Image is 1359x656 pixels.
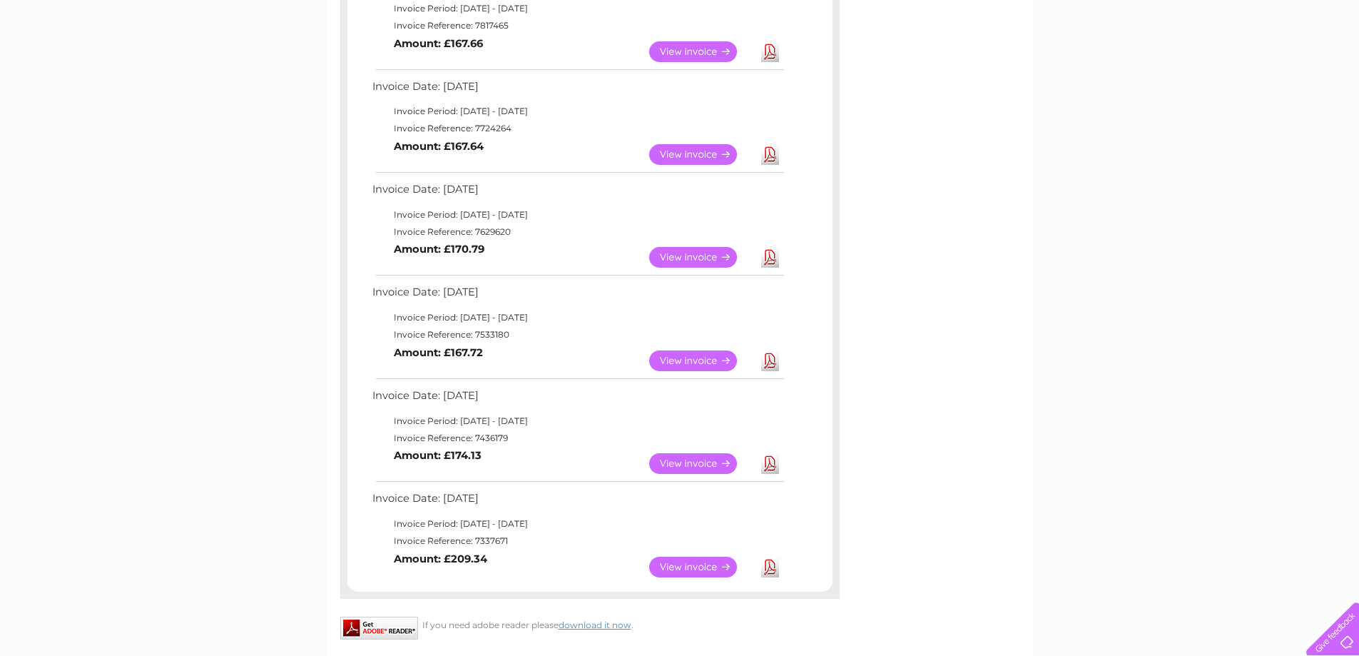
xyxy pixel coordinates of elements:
[1264,61,1299,71] a: Contact
[369,326,786,343] td: Invoice Reference: 7533180
[1184,61,1226,71] a: Telecoms
[369,180,786,206] td: Invoice Date: [DATE]
[369,515,786,533] td: Invoice Period: [DATE] - [DATE]
[649,144,754,165] a: View
[649,453,754,474] a: View
[649,557,754,577] a: View
[761,453,779,474] a: Download
[1144,61,1175,71] a: Energy
[369,430,786,447] td: Invoice Reference: 7436179
[1235,61,1256,71] a: Blog
[394,346,483,359] b: Amount: £167.72
[761,350,779,371] a: Download
[369,77,786,104] td: Invoice Date: [DATE]
[369,223,786,241] td: Invoice Reference: 7629620
[761,247,779,268] a: Download
[394,37,483,50] b: Amount: £167.66
[369,103,786,120] td: Invoice Period: [DATE] - [DATE]
[369,413,786,430] td: Invoice Period: [DATE] - [DATE]
[369,489,786,515] td: Invoice Date: [DATE]
[369,283,786,309] td: Invoice Date: [DATE]
[369,533,786,550] td: Invoice Reference: 7337671
[1090,7,1189,25] a: 0333 014 3131
[369,386,786,413] td: Invoice Date: [DATE]
[761,557,779,577] a: Download
[343,8,1017,69] div: Clear Business is a trading name of Verastar Limited (registered in [GEOGRAPHIC_DATA] No. 3667643...
[761,144,779,165] a: Download
[1312,61,1345,71] a: Log out
[340,617,840,630] div: If you need adobe reader please .
[394,243,484,256] b: Amount: £170.79
[761,41,779,62] a: Download
[394,140,484,153] b: Amount: £167.64
[394,449,482,462] b: Amount: £174.13
[649,247,754,268] a: View
[369,17,786,34] td: Invoice Reference: 7817465
[649,41,754,62] a: View
[48,37,121,81] img: logo.png
[369,120,786,137] td: Invoice Reference: 7724264
[369,206,786,223] td: Invoice Period: [DATE] - [DATE]
[559,620,631,630] a: download it now
[394,552,487,565] b: Amount: £209.34
[649,350,754,371] a: View
[369,309,786,326] td: Invoice Period: [DATE] - [DATE]
[1108,61,1135,71] a: Water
